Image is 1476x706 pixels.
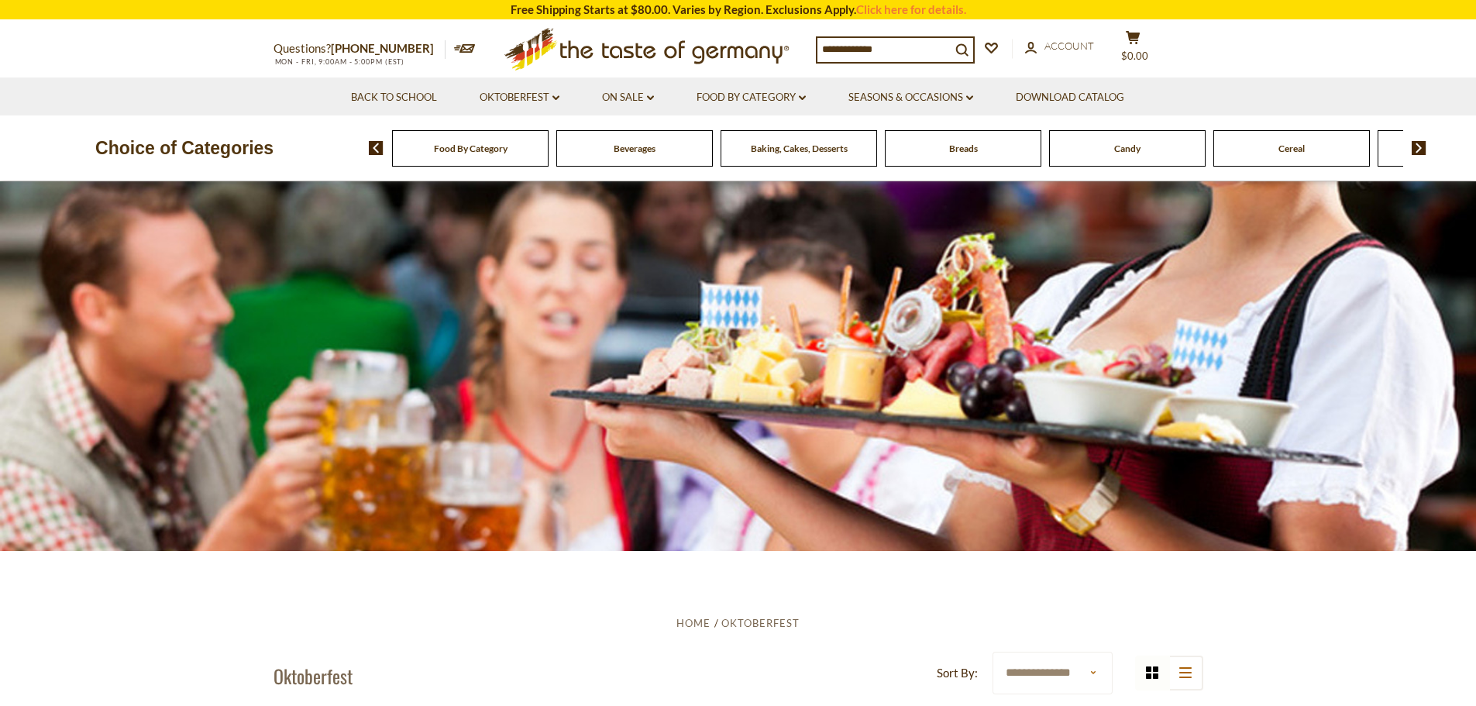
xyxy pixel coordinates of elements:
span: $0.00 [1121,50,1148,62]
a: Seasons & Occasions [848,89,973,106]
a: Oktoberfest [480,89,559,106]
span: MON - FRI, 9:00AM - 5:00PM (EST) [274,57,405,66]
a: Home [676,617,710,629]
a: Account [1025,38,1094,55]
label: Sort By: [937,663,978,683]
a: Food By Category [697,89,806,106]
img: previous arrow [369,141,384,155]
a: Breads [949,143,978,154]
p: Questions? [274,39,446,59]
a: Beverages [614,143,655,154]
a: [PHONE_NUMBER] [331,41,434,55]
a: Oktoberfest [721,617,800,629]
a: Download Catalog [1016,89,1124,106]
a: Food By Category [434,143,507,154]
a: Click here for details. [856,2,966,16]
a: Back to School [351,89,437,106]
a: On Sale [602,89,654,106]
img: next arrow [1412,141,1426,155]
a: Cereal [1278,143,1305,154]
button: $0.00 [1110,30,1157,69]
h1: Oktoberfest [274,664,353,687]
a: Baking, Cakes, Desserts [751,143,848,154]
a: Candy [1114,143,1141,154]
span: Account [1044,40,1094,52]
